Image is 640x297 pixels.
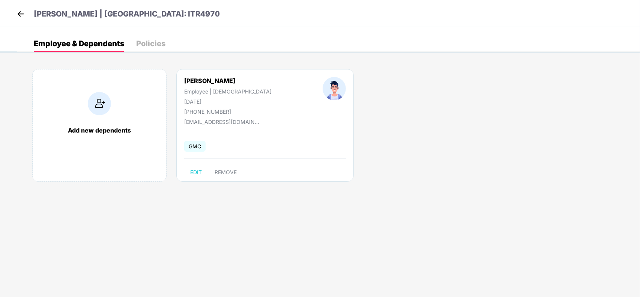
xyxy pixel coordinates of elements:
[34,8,220,20] p: [PERSON_NAME] | [GEOGRAPHIC_DATA]: ITR4970
[184,141,206,152] span: GMC
[184,109,272,115] div: [PHONE_NUMBER]
[15,8,26,20] img: back
[184,119,259,125] div: [EMAIL_ADDRESS][DOMAIN_NAME]
[190,169,202,175] span: EDIT
[184,77,272,84] div: [PERSON_NAME]
[184,88,272,95] div: Employee | [DEMOGRAPHIC_DATA]
[215,169,237,175] span: REMOVE
[40,127,159,134] div: Add new dependents
[88,92,111,115] img: addIcon
[34,40,124,47] div: Employee & Dependents
[184,98,272,105] div: [DATE]
[209,166,243,178] button: REMOVE
[323,77,346,100] img: profileImage
[184,166,208,178] button: EDIT
[136,40,165,47] div: Policies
